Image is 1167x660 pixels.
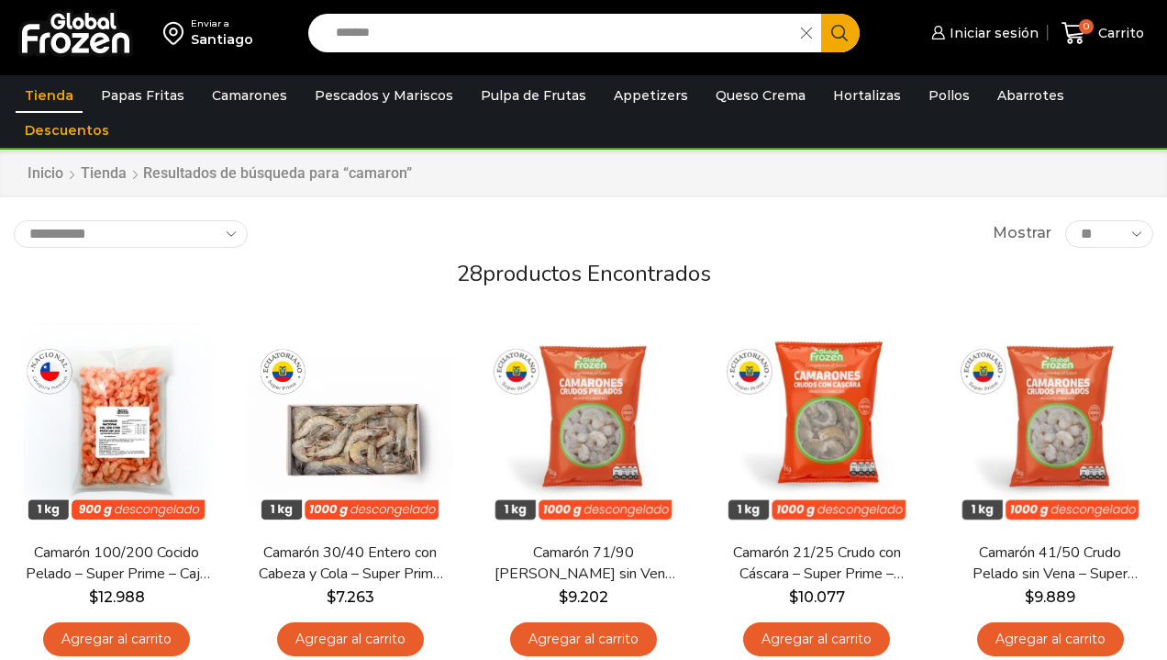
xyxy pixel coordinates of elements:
a: Agregar al carrito: “Camarón 41/50 Crudo Pelado sin Vena - Super Prime - Caja 10 kg” [977,622,1124,656]
span: $ [559,588,568,606]
button: Search button [821,14,860,52]
a: Appetizers [605,78,697,113]
bdi: 7.263 [327,588,374,606]
bdi: 9.202 [559,588,608,606]
div: Santiago [191,30,253,49]
a: 0 Carrito [1057,12,1149,55]
nav: Breadcrumb [27,163,412,185]
a: Camarones [203,78,296,113]
a: Iniciar sesión [927,15,1039,51]
h1: Resultados de búsqueda para “camaron” [143,164,412,182]
span: Mostrar [993,223,1051,244]
a: Pollos [919,78,979,113]
span: 0 [1079,19,1094,34]
a: Pulpa de Frutas [472,78,595,113]
a: Queso Crema [706,78,815,113]
a: Tienda [16,78,83,113]
a: Pescados y Mariscos [306,78,462,113]
a: Tienda [80,163,128,185]
a: Agregar al carrito: “Camarón 30/40 Entero con Cabeza y Cola - Super Prime - Caja 10 kg” [277,622,424,656]
a: Descuentos [16,113,118,148]
a: Camarón 21/25 Crudo con Cáscara – Super Prime – Caja 10 kg [724,543,909,585]
span: $ [327,588,336,606]
span: Iniciar sesión [945,24,1039,42]
a: Agregar al carrito: “Camarón 71/90 Crudo Pelado sin Vena - Super Prime - Caja 10 kg” [510,622,657,656]
span: 28 [457,259,483,288]
div: Enviar a [191,17,253,30]
a: Camarón 41/50 Crudo Pelado sin Vena – Super Prime – Caja 10 kg [958,543,1143,585]
a: Camarón 100/200 Cocido Pelado – Super Prime – Caja 10 kg [24,543,209,585]
span: $ [89,588,98,606]
bdi: 12.988 [89,588,145,606]
a: Agregar al carrito: “Camarón 100/200 Cocido Pelado - Super Prime - Caja 10 kg” [43,622,190,656]
a: Inicio [27,163,64,185]
a: Camarón 30/40 Entero con Cabeza y Cola – Super Prime – Caja 10 kg [258,543,443,585]
bdi: 9.889 [1025,588,1075,606]
a: Hortalizas [824,78,910,113]
span: productos encontrados [483,259,711,288]
a: Agregar al carrito: “Camarón 21/25 Crudo con Cáscara - Super Prime - Caja 10 kg” [743,622,890,656]
span: Carrito [1094,24,1144,42]
span: $ [1025,588,1034,606]
img: address-field-icon.svg [163,17,191,49]
a: Abarrotes [988,78,1073,113]
select: Pedido de la tienda [14,220,248,248]
a: Camarón 71/90 [PERSON_NAME] sin Vena – Super Prime – Caja 10 kg [491,543,676,585]
a: Papas Fritas [92,78,194,113]
bdi: 10.077 [789,588,845,606]
span: $ [789,588,798,606]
